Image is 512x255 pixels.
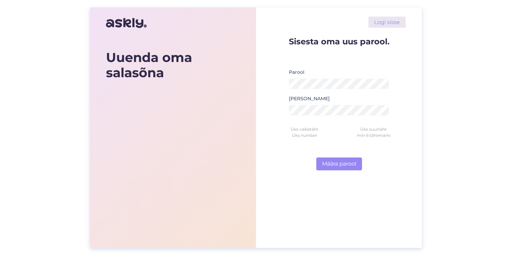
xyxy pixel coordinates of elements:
[106,50,240,81] div: Uuenda oma salasõna
[106,15,147,31] img: Askly
[289,69,304,76] label: Parool
[339,132,408,139] div: min 6 tähemärki
[368,17,406,28] a: Logi sisse
[272,37,406,46] p: Sisesta oma uus parool.
[270,132,339,139] div: Üks number
[339,126,408,132] div: Üks suurtäht
[289,95,330,102] label: [PERSON_NAME]
[316,157,362,170] button: Määra parool
[270,126,339,132] div: Üks väiketäht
